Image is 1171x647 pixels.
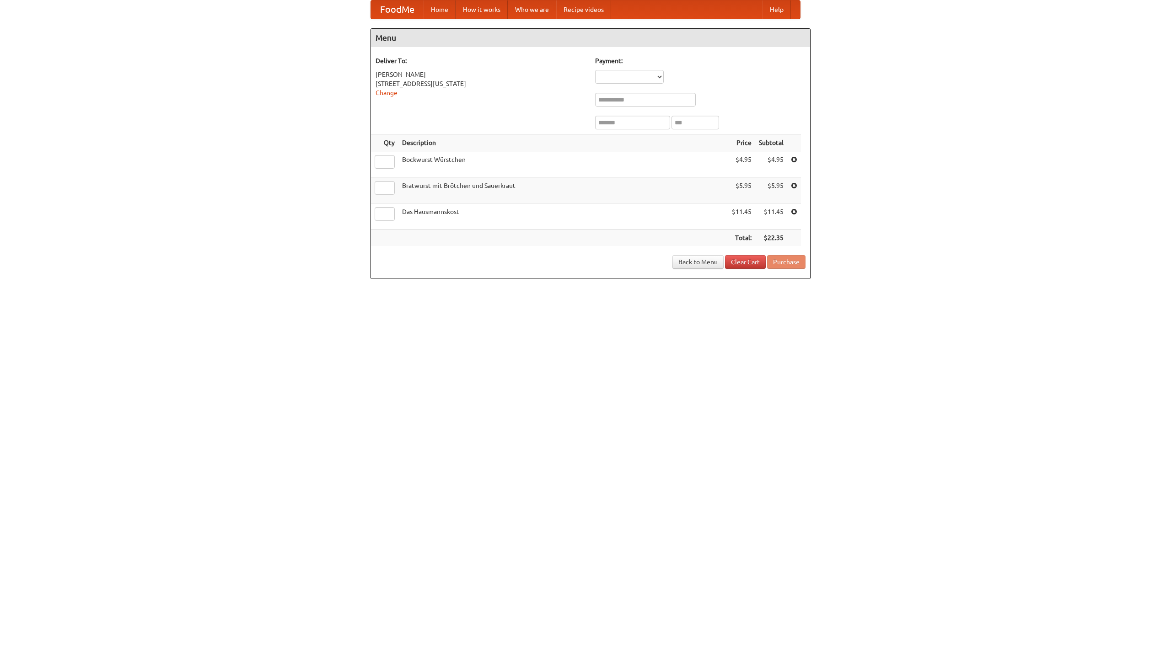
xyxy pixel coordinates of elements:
[376,70,586,79] div: [PERSON_NAME]
[376,56,586,65] h5: Deliver To:
[728,203,755,230] td: $11.45
[398,151,728,177] td: Bockwurst Würstchen
[371,29,810,47] h4: Menu
[728,230,755,246] th: Total:
[424,0,456,19] a: Home
[725,255,766,269] a: Clear Cart
[755,134,787,151] th: Subtotal
[755,230,787,246] th: $22.35
[398,177,728,203] td: Bratwurst mit Brötchen und Sauerkraut
[728,177,755,203] td: $5.95
[728,134,755,151] th: Price
[728,151,755,177] td: $4.95
[556,0,611,19] a: Recipe videos
[755,203,787,230] td: $11.45
[767,255,806,269] button: Purchase
[398,203,728,230] td: Das Hausmannskost
[398,134,728,151] th: Description
[376,89,397,96] a: Change
[456,0,508,19] a: How it works
[755,151,787,177] td: $4.95
[376,79,586,88] div: [STREET_ADDRESS][US_STATE]
[371,0,424,19] a: FoodMe
[763,0,791,19] a: Help
[595,56,806,65] h5: Payment:
[672,255,724,269] a: Back to Menu
[371,134,398,151] th: Qty
[755,177,787,203] td: $5.95
[508,0,556,19] a: Who we are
